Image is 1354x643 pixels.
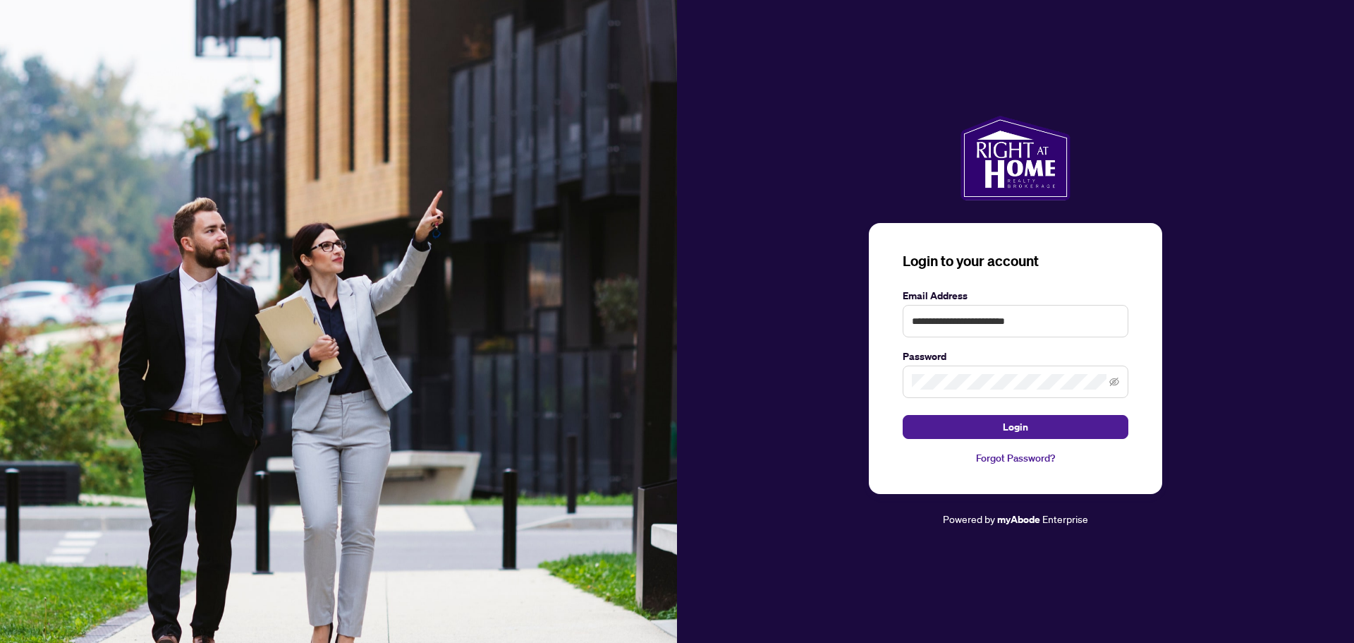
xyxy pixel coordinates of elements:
span: eye-invisible [1109,377,1119,387]
h3: Login to your account [903,251,1128,271]
img: ma-logo [960,116,1070,200]
label: Password [903,349,1128,364]
a: myAbode [997,512,1040,527]
span: Enterprise [1042,512,1088,525]
a: Forgot Password? [903,450,1128,466]
label: Email Address [903,288,1128,304]
span: Login [1003,416,1028,438]
button: Login [903,415,1128,439]
span: Powered by [943,512,995,525]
